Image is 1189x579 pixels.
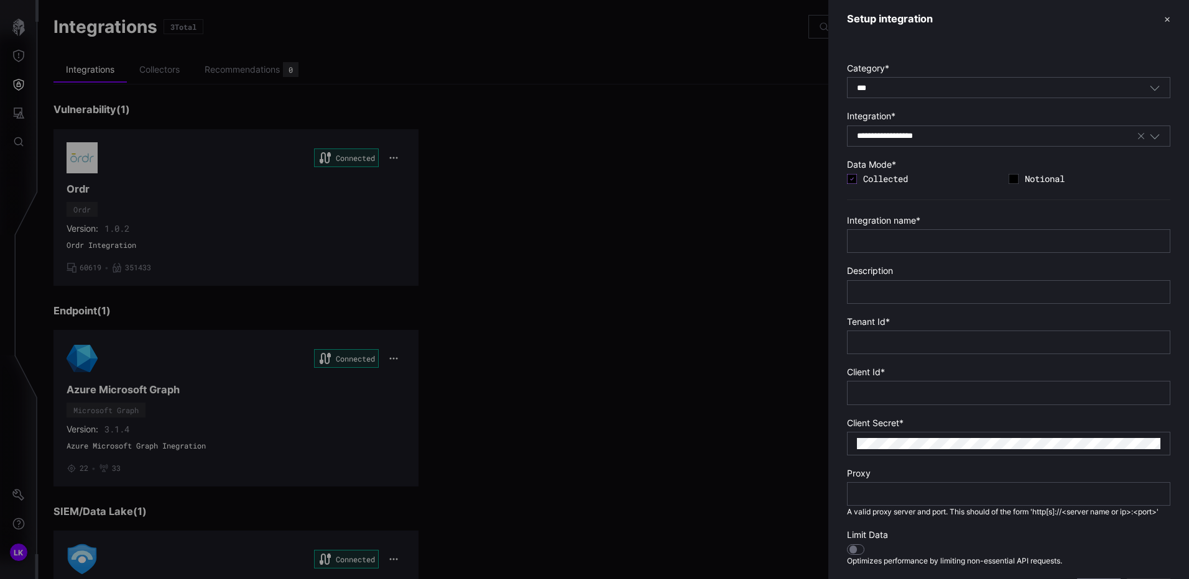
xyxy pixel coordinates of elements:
[847,215,1170,226] label: Integration name *
[1136,130,1146,142] button: Clear selection
[847,468,1170,479] label: Proxy
[847,159,1170,170] label: Data Mode *
[847,529,1170,540] label: Limit Data
[847,556,1062,565] span: Optimizes performance by limiting non-essential API requests.
[847,367,1170,378] label: Client Id *
[847,63,1170,74] label: Category *
[847,507,1159,516] span: A valid proxy server and port. This should of the form 'http[s]://<server name or ip>:<port>'
[1025,173,1170,185] span: Notional
[847,265,1170,276] label: Description
[1149,130,1160,142] button: Toggle options menu
[847,111,1170,122] label: Integration *
[1149,82,1160,93] button: Toggle options menu
[847,12,933,25] h3: Setup integration
[847,316,1170,327] label: Tenant Id *
[1164,12,1170,25] button: ✕
[847,417,1170,429] label: Client Secret *
[863,173,1009,185] span: Collected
